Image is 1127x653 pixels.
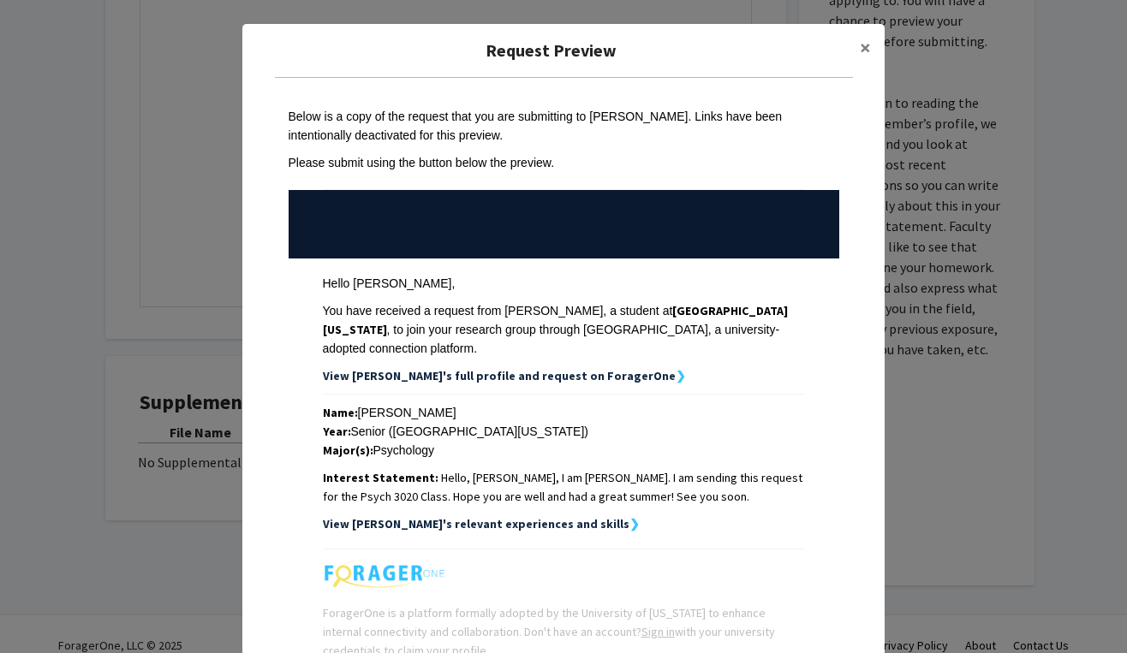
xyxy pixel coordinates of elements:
[323,368,676,383] strong: View [PERSON_NAME]'s full profile and request on ForagerOne
[323,442,373,458] strong: Major(s):
[323,516,629,531] strong: View [PERSON_NAME]'s relevant experiences and skills
[289,107,839,145] div: Below is a copy of the request that you are submitting to [PERSON_NAME]. Links have been intentio...
[13,576,73,640] iframe: Chat
[323,301,805,358] div: You have received a request from [PERSON_NAME], a student at , to join your research group throug...
[323,470,438,485] strong: Interest Statement:
[323,441,805,460] div: Psychology
[641,624,675,639] a: Sign in
[629,516,640,531] strong: ❯
[323,403,805,422] div: [PERSON_NAME]
[676,368,686,383] strong: ❯
[256,38,846,63] h5: Request Preview
[323,422,805,441] div: Senior ([GEOGRAPHIC_DATA][US_STATE])
[846,24,885,72] button: Close
[323,424,351,439] strong: Year:
[323,470,803,504] span: Hello, [PERSON_NAME], I am [PERSON_NAME]. I am sending this request for the Psych 3020 Class. Hop...
[323,405,358,420] strong: Name:
[860,34,871,61] span: ×
[289,153,839,172] div: Please submit using the button below the preview.
[323,274,805,293] div: Hello [PERSON_NAME],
